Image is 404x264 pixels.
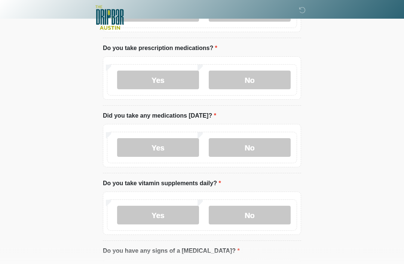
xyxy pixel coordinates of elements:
[209,71,291,90] label: No
[209,206,291,225] label: No
[95,6,124,30] img: The DRIPBaR - Austin The Domain Logo
[103,44,217,53] label: Do you take prescription medications?
[103,112,216,121] label: Did you take any medications [DATE]?
[117,206,199,225] label: Yes
[209,139,291,157] label: No
[117,139,199,157] label: Yes
[103,247,240,256] label: Do you have any signs of a [MEDICAL_DATA]?
[103,179,221,188] label: Do you take vitamin supplements daily?
[117,71,199,90] label: Yes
